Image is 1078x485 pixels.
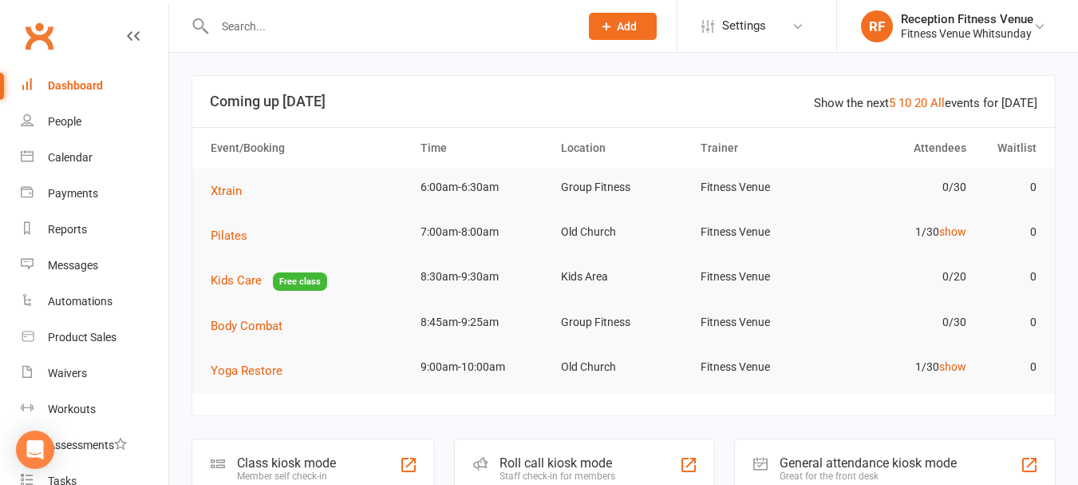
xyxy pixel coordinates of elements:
td: 6:00am-6:30am [413,169,554,206]
td: Fitness Venue [693,304,834,341]
a: Dashboard [21,68,168,104]
td: 0 [973,258,1044,296]
span: Body Combat [211,319,282,333]
div: Waivers [48,367,87,380]
div: Class kiosk mode [237,455,336,471]
a: Messages [21,248,168,284]
td: 0/30 [834,169,974,206]
div: Fitness Venue Whitsunday [901,26,1033,41]
th: Event/Booking [203,128,413,169]
a: All [930,96,945,110]
td: Kids Area [554,258,694,296]
h3: Coming up [DATE] [210,93,1037,109]
a: Product Sales [21,320,168,356]
span: Xtrain [211,184,242,198]
a: Workouts [21,392,168,427]
div: Roll call kiosk mode [500,455,615,471]
td: 1/30 [834,348,974,386]
span: Free class [273,272,327,291]
div: Calendar [48,151,93,164]
td: 7:00am-8:00am [413,213,554,251]
td: Fitness Venue [693,348,834,386]
a: 20 [914,96,927,110]
div: RF [861,10,893,42]
td: 0/30 [834,304,974,341]
div: Staff check-in for members [500,471,615,482]
div: Reception Fitness Venue [901,12,1033,26]
td: Fitness Venue [693,258,834,296]
a: Waivers [21,356,168,392]
div: Product Sales [48,331,116,344]
span: Yoga Restore [211,364,282,378]
span: Add [617,20,637,33]
button: Pilates [211,226,259,245]
th: Trainer [693,128,834,169]
div: Member self check-in [237,471,336,482]
button: Xtrain [211,181,253,201]
td: 8:45am-9:25am [413,304,554,341]
div: Workouts [48,403,96,415]
div: Reports [48,223,87,236]
div: People [48,115,81,128]
button: Body Combat [211,316,294,336]
td: Old Church [554,213,694,251]
div: Great for the front desk [780,471,957,482]
a: Calendar [21,140,168,176]
th: Attendees [834,128,974,169]
td: 8:30am-9:30am [413,258,554,296]
span: Settings [722,8,766,44]
div: Automations [48,295,113,308]
th: Waitlist [973,128,1044,169]
td: 0/20 [834,258,974,296]
div: Assessments [48,439,127,451]
td: 0 [973,304,1044,341]
div: Messages [48,259,98,272]
a: Reports [21,212,168,248]
td: Old Church [554,348,694,386]
input: Search... [210,15,568,38]
a: People [21,104,168,140]
th: Time [413,128,554,169]
span: Kids Care [211,273,262,288]
span: Pilates [211,229,247,243]
td: Fitness Venue [693,213,834,251]
button: Kids CareFree class [211,271,327,291]
a: Automations [21,284,168,320]
div: Dashboard [48,79,103,92]
td: 0 [973,348,1044,386]
button: Yoga Restore [211,361,294,380]
div: Payments [48,187,98,200]
td: 1/30 [834,213,974,251]
td: Group Fitness [554,169,694,206]
div: Open Intercom Messenger [16,431,54,469]
td: 0 [973,169,1044,206]
a: show [939,225,966,238]
th: Location [554,128,694,169]
td: Group Fitness [554,304,694,341]
a: 5 [889,96,895,110]
a: Payments [21,176,168,212]
button: Add [589,13,657,40]
td: Fitness Venue [693,169,834,206]
a: show [939,360,966,373]
div: Show the next events for [DATE] [814,93,1037,113]
a: Assessments [21,427,168,463]
td: 9:00am-10:00am [413,348,554,386]
a: 10 [898,96,911,110]
div: General attendance kiosk mode [780,455,957,471]
a: Clubworx [19,16,59,56]
td: 0 [973,213,1044,251]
